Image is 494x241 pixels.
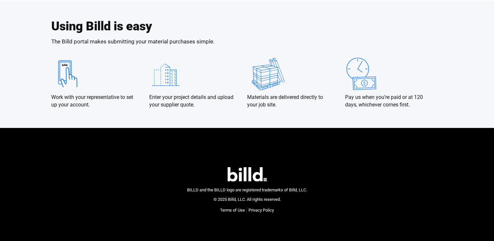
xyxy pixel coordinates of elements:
[51,39,215,44] p: The Billd portal makes submitting your material purchases simple.
[51,93,136,108] p: Work with your representative to set up your account.
[51,20,152,32] h2: Using Billd is easy
[248,207,274,213] a: Privacy Policy
[345,93,430,108] p: Pay us when you’re paid or at 120 days, whichever comes first.
[149,93,234,108] p: Enter your project details and upload your supplier quote.
[220,207,274,213] nav: Menu
[220,207,245,213] a: Terms of Use
[247,93,332,108] p: Materials are delivered directly to your job site.
[187,187,307,201] span: BILLD and the BILLD logo are registered trademarks of Billd, LLC. © 2025 Billd, LLC. All rights r...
